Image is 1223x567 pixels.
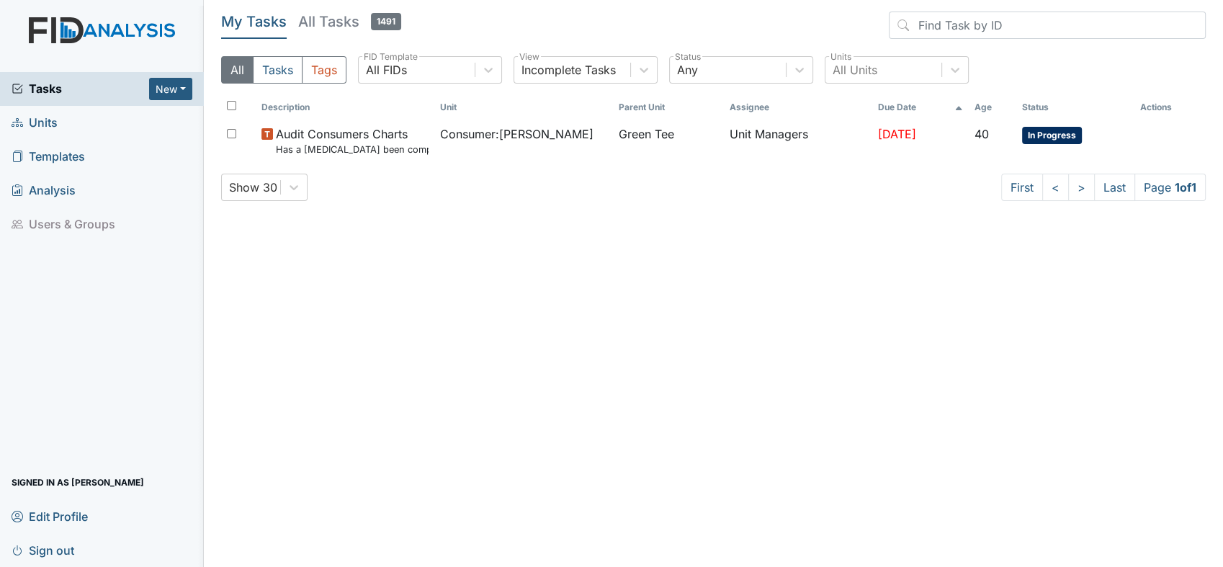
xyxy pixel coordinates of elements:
[298,12,401,32] h5: All Tasks
[276,125,429,156] span: Audit Consumers Charts Has a colonoscopy been completed for all males and females over 50 or is t...
[12,80,149,97] a: Tasks
[619,125,674,143] span: Green Tee
[1001,174,1043,201] a: First
[12,146,85,168] span: Templates
[229,179,277,196] div: Show 30
[1042,174,1069,201] a: <
[302,56,346,84] button: Tags
[221,56,346,84] div: Type filter
[366,61,407,79] div: All FIDs
[227,101,236,110] input: Toggle All Rows Selected
[1134,174,1206,201] span: Page
[1001,174,1206,201] nav: task-pagination
[969,95,1016,120] th: Toggle SortBy
[253,56,303,84] button: Tasks
[613,95,724,120] th: Toggle SortBy
[371,13,401,30] span: 1491
[889,12,1206,39] input: Find Task by ID
[12,539,74,561] span: Sign out
[724,120,873,162] td: Unit Managers
[276,143,429,156] small: Has a [MEDICAL_DATA] been completed for all [DEMOGRAPHIC_DATA] and [DEMOGRAPHIC_DATA] over 50 or ...
[1068,174,1095,201] a: >
[878,127,916,141] span: [DATE]
[872,95,969,120] th: Toggle SortBy
[12,179,76,202] span: Analysis
[1094,174,1135,201] a: Last
[975,127,989,141] span: 40
[12,505,88,527] span: Edit Profile
[149,78,192,100] button: New
[12,112,58,134] span: Units
[833,61,877,79] div: All Units
[724,95,873,120] th: Assignee
[440,125,593,143] span: Consumer : [PERSON_NAME]
[677,61,698,79] div: Any
[1134,95,1206,120] th: Actions
[221,56,254,84] button: All
[434,95,613,120] th: Toggle SortBy
[1016,95,1134,120] th: Toggle SortBy
[521,61,616,79] div: Incomplete Tasks
[1175,180,1196,195] strong: 1 of 1
[1022,127,1082,144] span: In Progress
[12,471,144,494] span: Signed in as [PERSON_NAME]
[221,12,287,32] h5: My Tasks
[256,95,434,120] th: Toggle SortBy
